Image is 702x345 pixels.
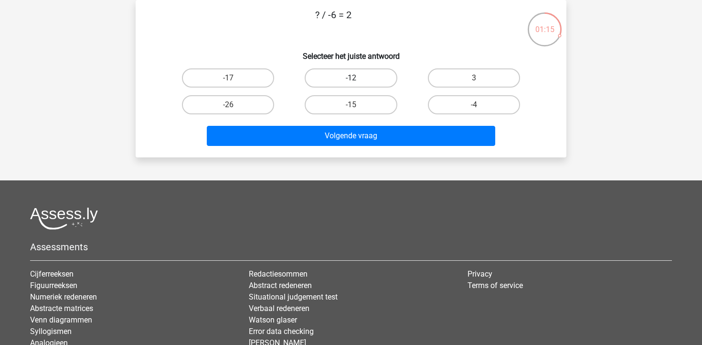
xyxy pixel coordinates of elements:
div: 01:15 [527,11,563,35]
a: Error data checking [249,327,314,336]
label: -15 [305,95,397,114]
p: ? / -6 = 2 [151,8,515,36]
h5: Assessments [30,241,672,253]
a: Syllogismen [30,327,72,336]
a: Verbaal redeneren [249,304,309,313]
button: Volgende vraag [207,126,496,146]
a: Numeriek redeneren [30,292,97,301]
label: -4 [428,95,520,114]
a: Situational judgement test [249,292,338,301]
a: Figuurreeksen [30,281,77,290]
a: Redactiesommen [249,269,308,278]
a: Venn diagrammen [30,315,92,324]
img: Assessly logo [30,207,98,230]
label: -26 [182,95,274,114]
label: -12 [305,68,397,88]
a: Abstracte matrices [30,304,93,313]
a: Privacy [468,269,492,278]
label: 3 [428,68,520,88]
a: Terms of service [468,281,523,290]
h6: Selecteer het juiste antwoord [151,44,551,61]
a: Cijferreeksen [30,269,74,278]
a: Watson glaser [249,315,297,324]
label: -17 [182,68,274,88]
a: Abstract redeneren [249,281,312,290]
